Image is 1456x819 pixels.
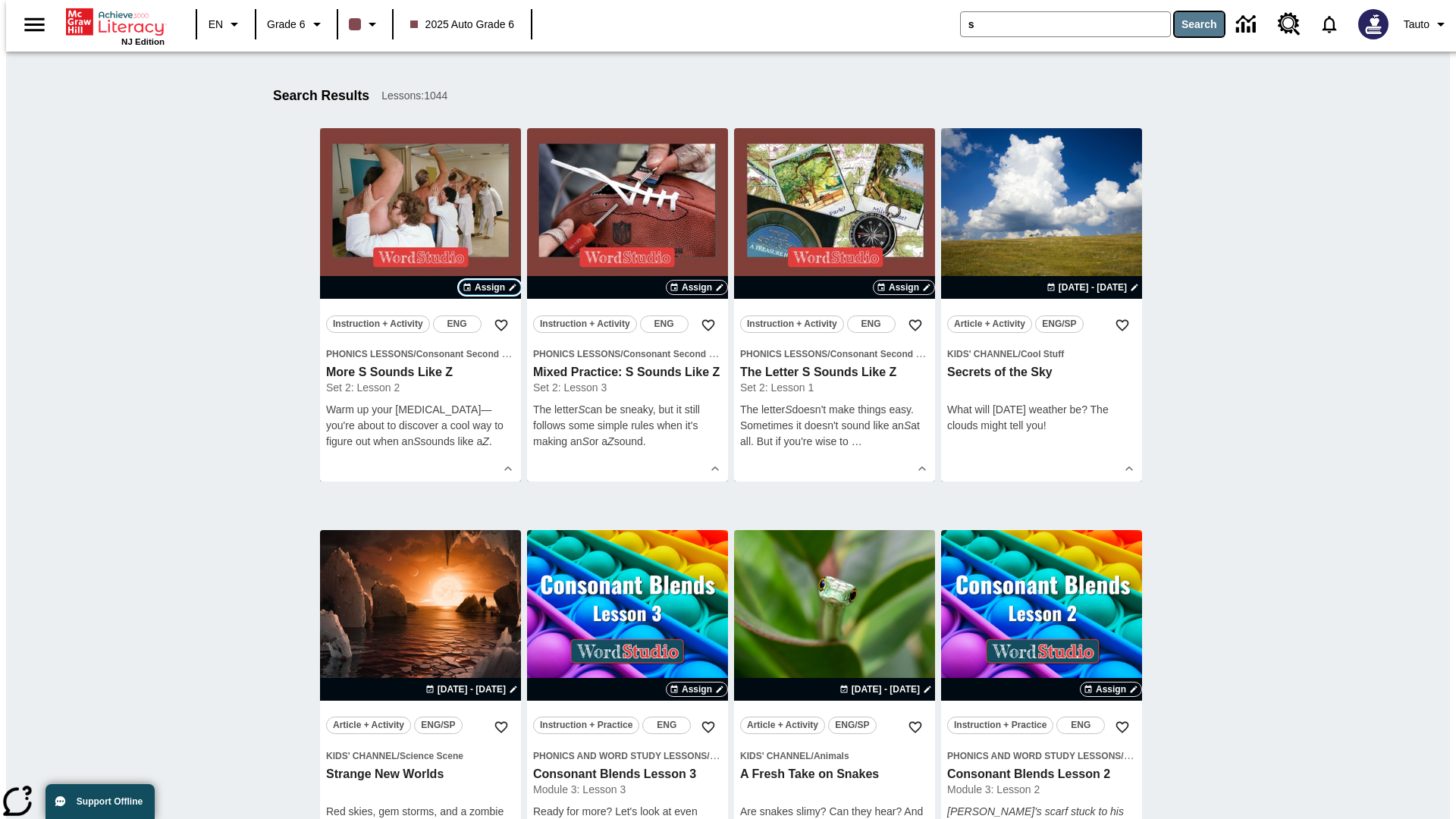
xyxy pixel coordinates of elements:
[326,748,515,764] span: Topic: Kids' Channel/Science Scene
[740,402,929,450] p: The letter doesn't make things easy. Sometimes it doesn't sound like an at all. But if you're wis...
[666,682,728,697] button: Assign Choose Dates
[814,751,849,761] span: Animals
[422,682,521,696] button: Aug 24 - Aug 24 Choose Dates
[1109,312,1136,339] button: Add to Favorites
[947,346,1136,362] span: Topic: Kids' Channel/Cool Stuff
[740,767,929,783] h3: A Fresh Take on Snakes
[533,365,722,381] h3: Mixed Practice: S Sounds Like Z
[954,316,1025,332] span: Article + Activity
[747,316,837,332] span: Instruction + Activity
[607,435,614,447] em: Z
[740,346,929,362] span: Topic: Phonics Lessons/Consonant Second Sounds
[1056,717,1105,734] button: ENG
[578,403,585,416] em: S
[410,17,515,33] span: 2025 Auto Grade 6
[533,717,639,734] button: Instruction + Practice
[416,349,535,359] span: Consonant Second Sounds
[941,128,1142,482] div: lesson details
[413,349,416,359] span: /
[273,88,369,104] h1: Search Results
[623,349,742,359] span: Consonant Second Sounds
[326,402,515,450] p: Warm up your [MEDICAL_DATA]—you're about to discover a cool way to figure out when an sounds like...
[889,281,919,294] span: Assign
[381,88,447,104] span: Lessons : 1044
[830,349,949,359] span: Consonant Second Sounds
[1175,12,1224,36] button: Search
[533,402,722,450] p: The letter can be sneaky, but it still follows some simple rules when it's making an or a sound.
[1042,316,1076,332] span: ENG/SP
[433,315,482,333] button: ENG
[1035,315,1084,333] button: ENG/SP
[695,714,722,741] button: Add to Favorites
[1404,17,1429,33] span: Tauto
[333,717,404,733] span: Article + Activity
[1080,682,1142,697] button: Assign Choose Dates
[533,748,722,764] span: Topic: Phonics and Word Study Lessons/Consonant Blends
[852,682,920,696] span: [DATE] - [DATE]
[540,717,632,733] span: Instruction + Practice
[847,315,896,333] button: ENG
[947,751,1121,761] span: Phonics and Word Study Lessons
[1071,717,1090,733] span: ENG
[421,717,455,733] span: ENG/SP
[695,312,722,339] button: Add to Favorites
[1121,749,1134,761] span: /
[326,717,411,734] button: Article + Activity
[740,751,811,761] span: Kids' Channel
[828,717,877,734] button: ENG/SP
[77,796,143,807] span: Support Offline
[827,349,830,359] span: /
[1021,349,1064,359] span: Cool Stuff
[66,5,165,46] div: Home
[267,17,306,33] span: Grade 6
[333,316,423,332] span: Instruction + Activity
[734,128,935,482] div: lesson details
[836,682,935,696] button: Aug 26 - Aug 26 Choose Dates
[873,280,935,295] button: Assign Choose Dates
[414,717,463,734] button: ENG/SP
[902,714,929,741] button: Add to Favorites
[1398,11,1456,38] button: Profile/Settings
[704,457,726,480] button: Show Details
[413,435,420,447] em: S
[459,280,521,295] button: Assign Choose Dates
[961,12,1170,36] input: search field
[66,7,165,37] a: Home
[527,128,728,482] div: lesson details
[947,717,1053,734] button: Instruction + Practice
[1124,751,1204,761] span: Consonant Blends
[740,365,929,381] h3: The Letter S Sounds Like Z
[326,315,430,333] button: Instruction + Activity
[904,419,911,431] em: S
[657,717,676,733] span: ENG
[261,11,332,38] button: Grade: Grade 6, Select a grade
[861,316,881,332] span: ENG
[320,128,521,482] div: lesson details
[740,349,827,359] span: Phonics Lessons
[947,767,1136,783] h3: Consonant Blends Lesson 2
[666,280,728,295] button: Assign Choose Dates
[1349,5,1398,44] button: Select a new avatar
[482,435,489,447] em: Z
[1043,281,1142,294] button: Aug 22 - Aug 22 Choose Dates
[447,316,467,332] span: ENG
[1310,5,1349,44] a: Notifications
[902,312,929,339] button: Add to Favorites
[947,402,1136,434] p: What will [DATE] weather be? The clouds might tell you!
[438,682,506,696] span: [DATE] - [DATE]
[121,37,165,46] span: NJ Edition
[747,717,818,733] span: Article + Activity
[488,312,515,339] button: Add to Favorites
[533,315,637,333] button: Instruction + Activity
[1269,4,1310,45] a: Resource Center, Will open in new tab
[326,751,397,761] span: Kids' Channel
[1358,9,1389,39] img: Avatar
[582,435,589,447] em: S
[682,281,712,294] span: Assign
[12,2,57,47] button: Open side menu
[343,11,388,38] button: Class color is dark brown. Change class color
[326,349,413,359] span: Phonics Lessons
[682,682,712,696] span: Assign
[740,717,825,734] button: Article + Activity
[202,11,250,38] button: Language: EN, Select a language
